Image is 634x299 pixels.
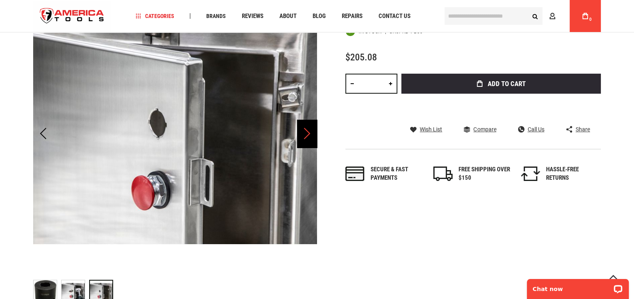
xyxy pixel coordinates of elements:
[359,29,381,34] span: In stock
[464,126,496,133] a: Compare
[371,165,423,183] div: Secure & fast payments
[420,126,442,132] span: Wish List
[576,126,590,132] span: Share
[33,1,111,31] img: America Tools
[402,29,423,34] div: KD-PB30
[242,13,263,19] span: Reviews
[33,1,111,31] a: store logo
[136,13,174,19] span: Categories
[345,52,377,63] span: $205.08
[276,11,300,22] a: About
[375,11,414,22] a: Contact Us
[313,13,326,19] span: Blog
[522,274,634,299] iframe: LiveChat chat widget
[132,11,178,22] a: Categories
[238,11,267,22] a: Reviews
[433,167,453,181] img: shipping
[473,126,496,132] span: Compare
[206,13,226,19] span: Brands
[338,11,366,22] a: Repairs
[528,126,544,132] span: Call Us
[401,74,601,94] button: Add to Cart
[389,29,402,34] strong: SKU
[518,126,544,133] a: Call Us
[309,11,329,22] a: Blog
[345,167,365,181] img: payments
[521,167,540,181] img: returns
[379,13,411,19] span: Contact Us
[400,96,602,119] iframe: Secure express checkout frame
[546,165,598,183] div: HASSLE-FREE RETURNS
[203,11,229,22] a: Brands
[342,13,363,19] span: Repairs
[488,80,526,87] span: Add to Cart
[410,126,442,133] a: Wish List
[527,8,542,24] button: Search
[589,17,592,22] span: 0
[459,165,510,183] div: FREE SHIPPING OVER $150
[279,13,297,19] span: About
